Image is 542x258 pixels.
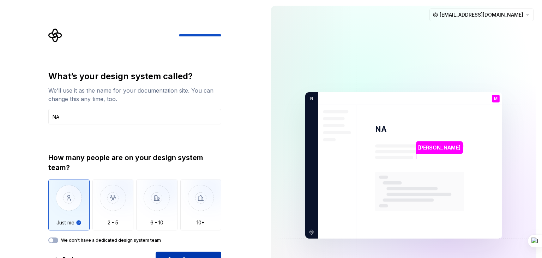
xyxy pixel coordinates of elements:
p: [PERSON_NAME] [418,144,460,152]
input: Design system name [48,109,221,124]
p: M [494,97,498,101]
label: We don't have a dedicated design system team [61,238,161,243]
span: [EMAIL_ADDRESS][DOMAIN_NAME] [440,11,523,18]
div: We’ll use it as the name for your documentation site. You can change this any time, too. [48,86,221,103]
p: N [308,95,313,102]
div: How many people are on your design system team? [48,153,221,172]
svg: Supernova Logo [48,28,62,42]
button: [EMAIL_ADDRESS][DOMAIN_NAME] [429,8,534,21]
p: NA [375,124,386,134]
div: What’s your design system called? [48,71,221,82]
